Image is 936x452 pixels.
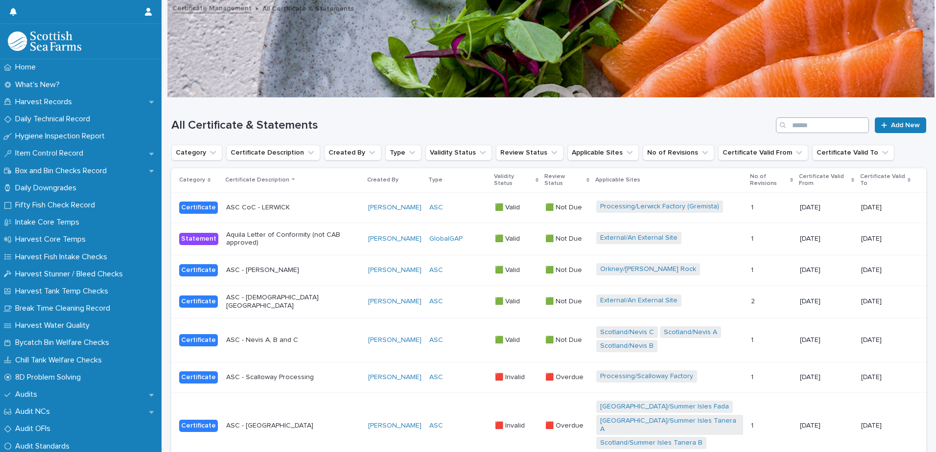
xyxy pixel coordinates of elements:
button: Certificate Valid To [812,145,894,160]
p: 🟥 Overdue [545,371,585,382]
a: Scotland/Summer Isles Tanera B [600,439,702,447]
p: 🟥 Invalid [495,371,527,382]
p: [DATE] [861,203,911,212]
p: Chill Tank Welfare Checks [11,356,110,365]
div: Certificate [179,334,218,346]
p: Aquila Letter of Conformity (not CAB approved) [226,231,360,248]
img: mMrefqRFQpe26GRNOUkG [8,31,81,51]
p: All Certificate & Statements [262,2,354,13]
p: [DATE] [800,203,853,212]
p: Harvest Tank Temp Checks [11,287,116,296]
p: ASC - Scalloway Processing [226,373,360,382]
div: Certificate [179,371,218,384]
a: ASC [429,373,443,382]
div: Statement [179,233,218,245]
p: Harvest Fish Intake Checks [11,252,115,262]
p: Harvest Water Quality [11,321,97,330]
p: Certificate Description [225,175,289,185]
button: Certificate Description [226,145,320,160]
button: Review Status [496,145,563,160]
p: ASC - Nevis A, B and C [226,336,360,344]
p: [DATE] [861,297,911,306]
a: Scotland/Nevis A [664,328,717,337]
a: ASC [429,336,443,344]
p: No of Revisions [750,171,788,189]
tr: CertificateASC CoC - LERWICK[PERSON_NAME] ASC 🟩 Valid🟩 Valid 🟩 Not Due🟩 Not Due Processing/Lerwic... [171,192,926,223]
p: [DATE] [800,235,853,243]
p: Audits [11,390,45,399]
p: [DATE] [861,336,911,344]
tr: CertificateASC - Nevis A, B and C[PERSON_NAME] ASC 🟩 Valid🟩 Valid 🟩 Not Due🟩 Not Due Scotland/Nev... [171,318,926,362]
p: 🟩 Valid [495,295,522,306]
a: Processing/Scalloway Factory [600,372,693,381]
p: Item Control Record [11,149,91,158]
button: Validity Status [425,145,492,160]
p: Validity Status [494,171,533,189]
a: [PERSON_NAME] [368,373,421,382]
a: ASC [429,297,443,306]
tr: CertificateASC - [PERSON_NAME][PERSON_NAME] ASC 🟩 Valid🟩 Valid 🟩 Not Due🟩 Not Due Orkney/[PERSON_... [171,255,926,286]
a: Certificate Management [172,2,252,13]
button: Category [171,145,222,160]
a: [PERSON_NAME] [368,266,421,274]
tr: StatementAquila Letter of Conformity (not CAB approved)[PERSON_NAME] GlobalGAP 🟩 Valid🟩 Valid 🟩 N... [171,223,926,255]
p: Audit OFIs [11,424,58,433]
p: [DATE] [800,422,853,430]
a: Processing/Lerwick Factory (Gremista) [600,203,719,211]
a: [PERSON_NAME] [368,336,421,344]
p: 🟩 Valid [495,233,522,243]
a: Scotland/Nevis B [600,342,654,350]
p: What's New? [11,80,68,90]
p: [DATE] [861,373,911,382]
p: Audit Standards [11,442,77,451]
p: 🟩 Not Due [545,264,584,274]
p: 8D Problem Solving [11,373,89,382]
p: ASC CoC - LERWICK [226,203,360,212]
p: Hygiene Inspection Report [11,132,113,141]
a: [PERSON_NAME] [368,422,421,430]
p: Certificate Valid From [799,171,848,189]
button: Created By [324,145,381,160]
p: 🟩 Valid [495,334,522,344]
p: 🟥 Overdue [545,420,585,430]
p: Applicable Sites [595,175,640,185]
p: 1 [751,334,755,344]
p: Certificate Valid To [860,171,905,189]
p: 🟩 Valid [495,264,522,274]
button: No of Revisions [643,145,714,160]
tr: CertificateASC - Scalloway Processing[PERSON_NAME] ASC 🟥 Invalid🟥 Invalid 🟥 Overdue🟥 Overdue Proc... [171,362,926,393]
input: Search [776,117,869,133]
h1: All Certificate & Statements [171,118,772,133]
p: 1 [751,233,755,243]
button: Applicable Sites [567,145,639,160]
p: Daily Technical Record [11,114,98,124]
a: Add New [875,117,926,133]
p: [DATE] [861,235,911,243]
p: 1 [751,202,755,212]
p: Box and Bin Checks Record [11,166,115,176]
p: [DATE] [800,266,853,274]
p: [DATE] [800,373,853,382]
div: Certificate [179,295,218,308]
p: 🟩 Not Due [545,202,584,212]
p: ASC - [DEMOGRAPHIC_DATA] [GEOGRAPHIC_DATA] [226,294,360,310]
p: Review Status [544,171,584,189]
p: 🟩 Not Due [545,334,584,344]
p: 1 [751,371,755,382]
a: [PERSON_NAME] [368,203,421,212]
a: Orkney/[PERSON_NAME] Rock [600,265,696,273]
a: External/An External Site [600,234,678,242]
a: GlobalGAP [429,235,463,243]
div: Certificate [179,202,218,214]
p: 🟥 Invalid [495,420,527,430]
p: ASC - [GEOGRAPHIC_DATA] [226,422,360,430]
p: Fifty Fish Check Record [11,201,103,210]
p: ASC - [PERSON_NAME] [226,266,360,274]
p: [DATE] [800,297,853,306]
p: 1 [751,420,755,430]
p: Harvest Stunner / Bleed Checks [11,270,131,279]
a: ASC [429,422,443,430]
p: Harvest Records [11,97,80,107]
p: Category [179,175,205,185]
a: Scotland/Nevis C [600,328,654,337]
